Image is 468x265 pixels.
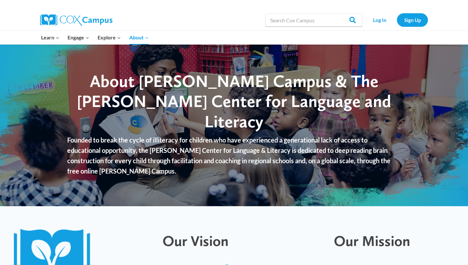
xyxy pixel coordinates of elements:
[67,135,400,176] p: Founded to break the cycle of illiteracy for children who have experienced a generational lack of...
[366,13,428,26] nav: Secondary Navigation
[98,33,121,42] span: Explore
[334,232,410,249] span: Our Mission
[265,14,362,26] input: Search Cox Campus
[129,33,149,42] span: About
[37,31,153,44] nav: Primary Navigation
[397,13,428,26] a: Sign Up
[77,71,391,132] span: About [PERSON_NAME] Campus & The [PERSON_NAME] Center for Language and Literacy
[366,13,394,26] a: Log In
[68,33,89,42] span: Engage
[40,14,112,26] img: Cox Campus
[163,232,229,249] span: Our Vision
[41,33,59,42] span: Learn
